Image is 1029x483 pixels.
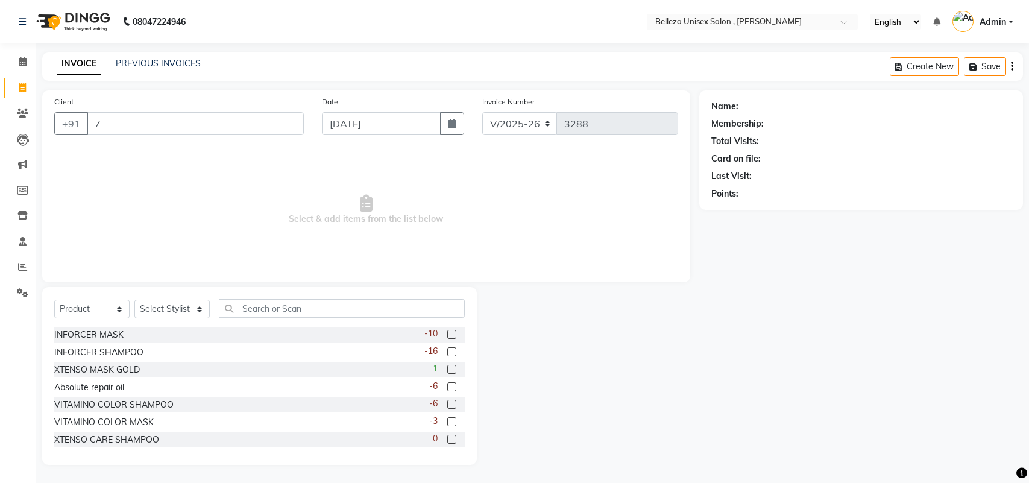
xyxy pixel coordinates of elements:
[54,96,74,107] label: Client
[31,5,113,39] img: logo
[57,53,101,75] a: INVOICE
[54,329,124,341] div: INFORCER MASK
[87,112,304,135] input: Search by Name/Mobile/Email/Code
[133,5,186,39] b: 08047224946
[219,299,465,318] input: Search or Scan
[711,188,738,200] div: Points:
[424,327,438,340] span: -10
[964,57,1006,76] button: Save
[54,346,143,359] div: INFORCER SHAMPOO
[54,381,124,394] div: Absolute repair oil
[711,153,761,165] div: Card on file:
[980,16,1006,28] span: Admin
[952,11,974,32] img: Admin
[54,364,140,376] div: XTENSO MASK GOLD
[429,397,438,410] span: -6
[711,170,752,183] div: Last Visit:
[433,362,438,375] span: 1
[711,100,738,113] div: Name:
[890,57,959,76] button: Create New
[54,416,154,429] div: VITAMINO COLOR MASK
[429,380,438,393] span: -6
[54,112,88,135] button: +91
[433,432,438,445] span: 0
[116,58,201,69] a: PREVIOUS INVOICES
[54,434,159,446] div: XTENSO CARE SHAMPOO
[429,415,438,428] span: -3
[711,135,759,148] div: Total Visits:
[54,399,174,411] div: VITAMINO COLOR SHAMPOO
[482,96,535,107] label: Invoice Number
[424,345,438,358] span: -16
[711,118,764,130] div: Membership:
[54,150,678,270] span: Select & add items from the list below
[322,96,338,107] label: Date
